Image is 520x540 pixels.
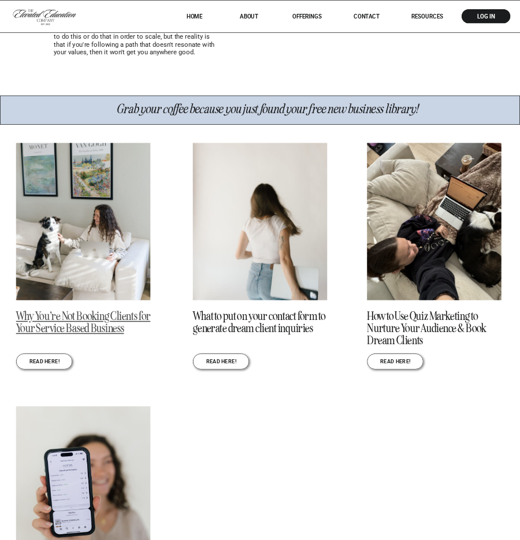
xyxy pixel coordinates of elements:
a: REad here! [206,359,236,365]
a: HOME [175,13,214,20]
a: What to put on your contact form to generate dream client inquiries [193,143,328,300]
a: Contact [348,13,386,20]
a: REad here! [380,359,411,365]
a: How to Use Quiz Marketing to Nurture Your Audience & Book Dream Clients [367,309,486,348]
a: log in [469,13,503,20]
a: REad here! [29,359,60,365]
img: Woman sitting on a couch petting her dog while working from home on her laptop [16,143,151,300]
a: Why You’re Not Booking Clients for Your Service Based Business [16,309,151,336]
a: offerings [280,13,334,20]
a: RESOURCES [399,13,455,20]
a: About [233,13,264,20]
a: read it here! [311,2,388,8]
img: Business coach sitting on couch while getting done with her dog laying beside her [367,143,502,300]
a: What to put on your contact form to generate dream client inquiries [193,309,326,336]
p: Grab your coffee because you just found your free new business library! [72,103,463,118]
